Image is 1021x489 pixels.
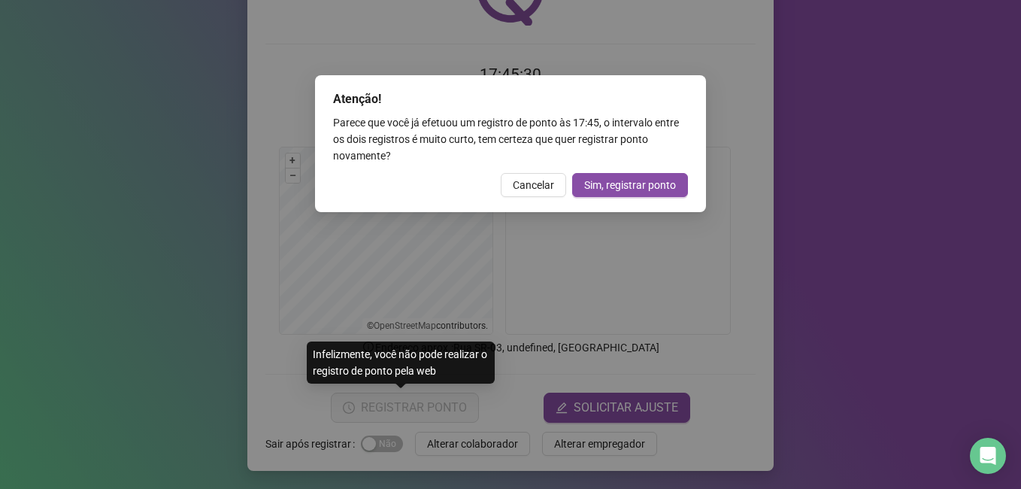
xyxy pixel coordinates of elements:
[333,114,688,164] div: Parece que você já efetuou um registro de ponto às 17:45 , o intervalo entre os dois registros é ...
[572,173,688,197] button: Sim, registrar ponto
[501,173,566,197] button: Cancelar
[307,342,495,384] div: Infelizmente, você não pode realizar o registro de ponto pela web
[584,177,676,193] span: Sim, registrar ponto
[970,438,1006,474] div: Open Intercom Messenger
[513,177,554,193] span: Cancelar
[333,90,688,108] div: Atenção!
